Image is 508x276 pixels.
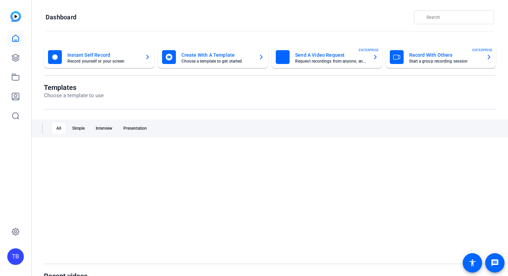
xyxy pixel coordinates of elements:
p: Choose a template to use [44,92,104,100]
button: Instant Self RecordRecord yourself or your screen [44,46,154,68]
img: blue-gradient.svg [10,11,21,22]
button: Record With OthersStart a group recording sessionENTERPRISE [386,46,496,68]
mat-card-subtitle: Request recordings from anyone, anywhere [295,59,367,63]
mat-icon: message [491,259,499,267]
mat-card-subtitle: Choose a template to get started [181,59,253,63]
div: All [52,123,65,134]
mat-card-title: Instant Self Record [67,51,139,59]
mat-card-title: Record With Others [409,51,481,59]
span: ENTERPRISE [472,47,492,53]
mat-card-subtitle: Record yourself or your screen [67,59,139,63]
div: Interview [92,123,116,134]
span: ENTERPRISE [359,47,379,53]
button: Create With A TemplateChoose a template to get started [158,46,269,68]
h1: Templates [44,83,104,92]
button: Send A Video RequestRequest recordings from anyone, anywhereENTERPRISE [272,46,382,68]
mat-card-subtitle: Start a group recording session [409,59,481,63]
div: Presentation [119,123,151,134]
mat-card-title: Create With A Template [181,51,253,59]
div: Simple [68,123,89,134]
mat-card-title: Send A Video Request [295,51,367,59]
div: TB [7,248,24,265]
h1: Dashboard [46,13,76,21]
input: Search [426,13,489,21]
mat-icon: accessibility [468,259,477,267]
